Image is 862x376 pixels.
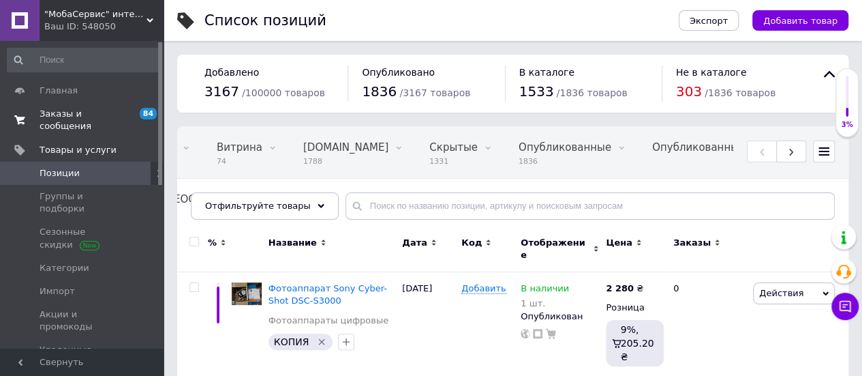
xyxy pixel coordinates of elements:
span: Главная [40,85,78,97]
span: Витрина [217,141,262,154]
svg: Удалить метку [316,336,327,347]
span: В каталоге [519,67,574,78]
span: Заказы [673,237,711,249]
span: Импорт [40,285,75,298]
div: Опубликован [521,310,599,323]
span: Группы и подборки [40,190,126,215]
button: Чат с покупателем [831,293,859,320]
span: 1331 [429,156,478,167]
span: Дата [402,237,427,249]
div: 3% [836,120,858,130]
span: 303 [676,83,702,100]
button: Добавить товар [752,10,848,31]
span: Добавлено [204,67,259,78]
b: 2 280 [606,283,634,293]
span: / 3167 товаров [399,87,470,98]
span: 1836 [362,83,397,100]
input: Поиск [7,48,161,72]
button: Экспорт [679,10,739,31]
span: [DOMAIN_NAME] [303,141,388,154]
span: Отображение [521,237,589,261]
div: Розница [606,302,662,314]
span: Название [268,237,317,249]
span: 74 [217,156,262,167]
span: Опубликованные, С зани... [652,141,797,154]
span: Код [461,237,482,249]
span: 3167 [204,83,239,100]
span: Позиции [40,167,80,179]
span: 1836 [519,156,611,167]
div: ₴ [606,283,643,295]
span: КОПИЯ [274,336,309,347]
div: Опубликованные, С заниженной ценой [638,127,824,179]
span: Сезонные скидки [40,226,126,250]
span: 1788 [303,156,388,167]
span: / 1836 товаров [557,87,628,98]
span: Опубликованные [519,141,611,154]
span: / 100000 товаров [242,87,325,98]
span: Акции и промокоды [40,308,126,333]
span: / 1836 товаров [705,87,775,98]
span: Товары и услуги [40,144,117,156]
span: "МобаСервис" интернет-магазин mobaservice [44,8,147,20]
img: Фотоаппарат Sony Cyber-Shot DSC-S3000 [232,283,262,305]
span: Удаленные позиции [40,344,126,368]
span: Экспорт [690,16,728,26]
div: Список позиций [204,14,326,28]
span: Действия [759,288,803,298]
div: 1 шт. [521,298,569,308]
span: Скрытые [429,141,478,154]
span: % [208,237,217,249]
span: Добавить [461,283,506,294]
input: Поиск по названию позиции, артикулу и поисковым запросам [345,192,835,220]
div: Ваш ID: 548050 [44,20,164,33]
span: В наличии [521,283,569,298]
span: Отфильтруйте товары [205,201,311,211]
span: Не в каталоге [676,67,747,78]
span: 9%, 205.20 ₴ [621,324,654,362]
span: 1533 [519,83,554,100]
span: Добавить товар [763,16,837,26]
a: Фотоаппарат Sony Cyber-Shot DSC-S3000 [268,283,387,306]
span: Цена [606,237,632,249]
a: Фотоаппараты цифровые [268,315,388,327]
span: Категории [40,262,89,274]
span: Опубликовано [362,67,435,78]
span: 84 [140,108,157,119]
span: Заказы и сообщения [40,108,126,132]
